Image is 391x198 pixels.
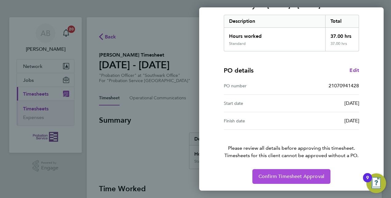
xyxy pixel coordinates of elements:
span: Timesheets for this client cannot be approved without a PO. [216,152,366,159]
span: Confirm Timesheet Approval [259,173,324,180]
div: Hours worked [224,28,325,41]
div: Total [325,15,359,27]
div: Standard [229,41,246,46]
div: [DATE] [291,100,359,107]
div: 37.00 hrs [325,41,359,51]
div: 9 [366,178,369,186]
div: Description [224,15,325,27]
div: Summary of 22 - 28 Sep 2025 [224,15,359,51]
p: Please review all details before approving this timesheet. [216,130,366,159]
h4: PO details [224,66,254,75]
div: Start date [224,100,291,107]
button: Open Resource Center, 9 new notifications [366,173,386,193]
div: Finish date [224,117,291,125]
span: Edit [350,67,359,73]
span: 21070941428 [329,83,359,89]
div: [DATE] [291,117,359,125]
div: PO number [224,82,291,89]
div: 37.00 hrs [325,28,359,41]
button: Confirm Timesheet Approval [252,169,330,184]
a: Edit [350,67,359,74]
